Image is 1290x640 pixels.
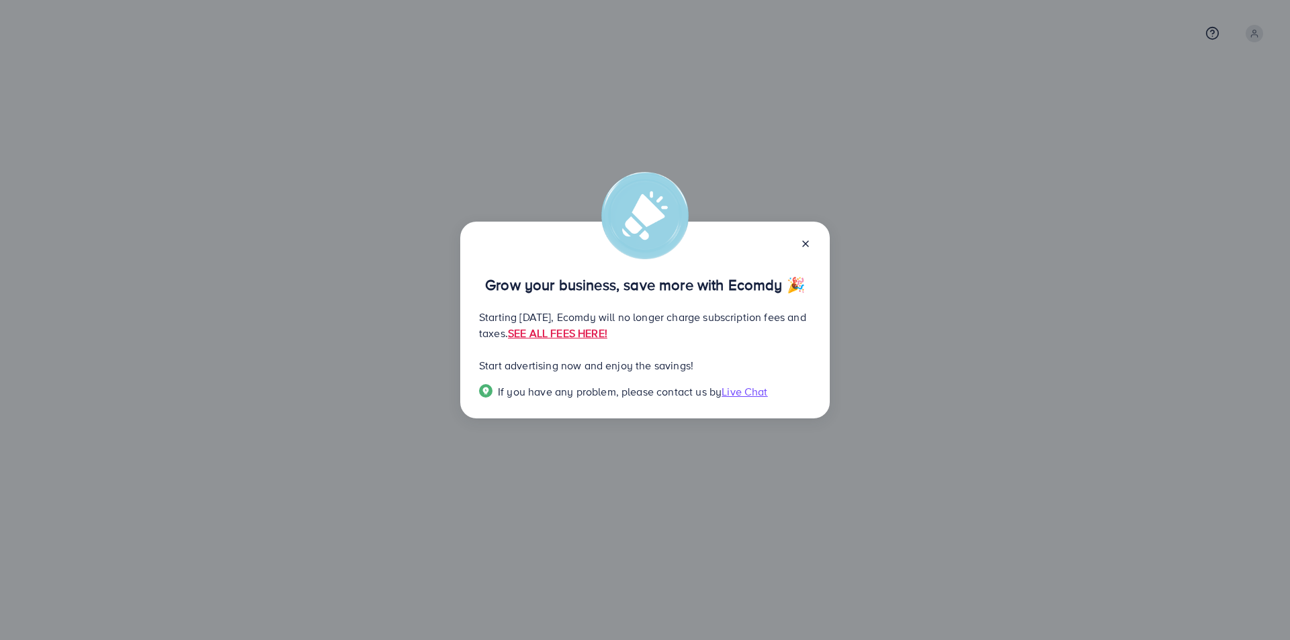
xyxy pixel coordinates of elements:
[508,326,607,340] a: SEE ALL FEES HERE!
[601,172,689,259] img: alert
[479,277,811,293] p: Grow your business, save more with Ecomdy 🎉
[479,357,811,373] p: Start advertising now and enjoy the savings!
[479,309,811,341] p: Starting [DATE], Ecomdy will no longer charge subscription fees and taxes.
[722,384,767,399] span: Live Chat
[479,384,492,398] img: Popup guide
[498,384,722,399] span: If you have any problem, please contact us by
